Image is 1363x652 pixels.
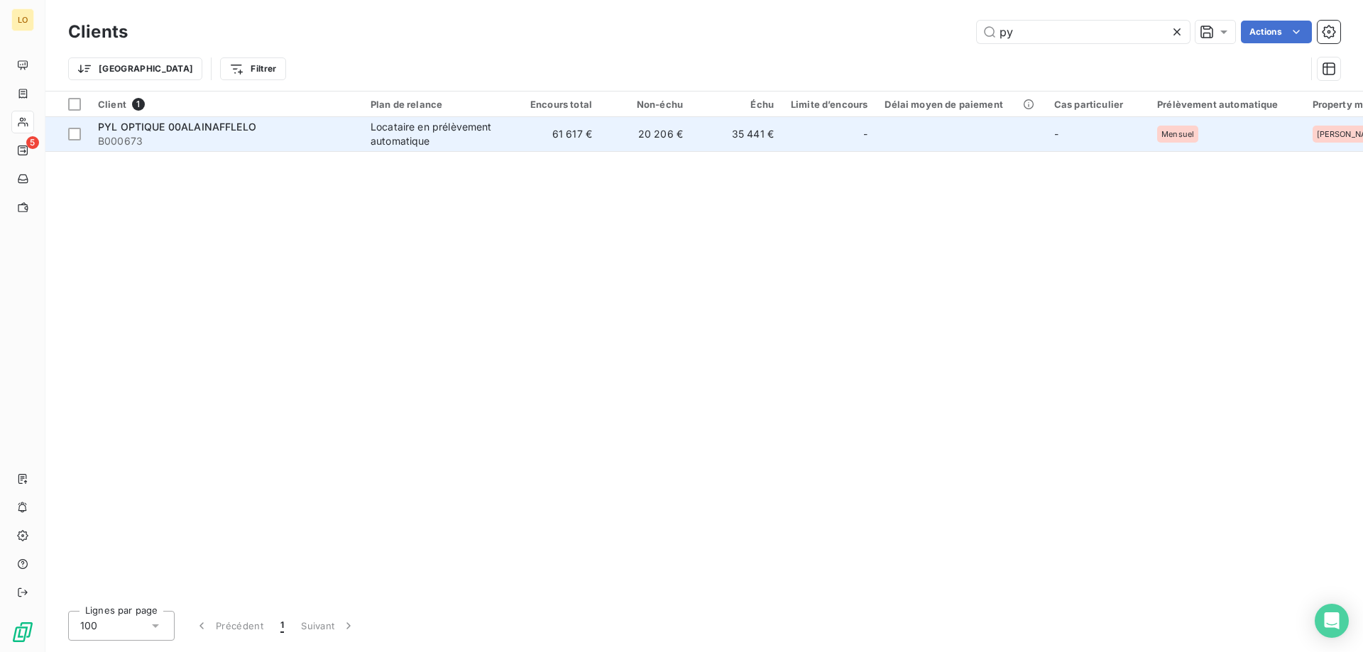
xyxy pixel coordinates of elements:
span: 100 [80,619,97,633]
td: 61 617 € [510,117,601,151]
span: - [863,127,867,141]
div: LO [11,9,34,31]
span: PYL OPTIQUE 00ALAINAFFLELO [98,121,256,133]
td: 35 441 € [691,117,782,151]
span: 1 [280,619,284,633]
div: Cas particulier [1054,99,1140,110]
h3: Clients [68,19,128,45]
div: Non-échu [609,99,683,110]
span: 1 [132,98,145,111]
div: Open Intercom Messenger [1315,604,1349,638]
button: Actions [1241,21,1312,43]
div: Locataire en prélèvement automatique [371,120,501,148]
img: Logo LeanPay [11,621,34,643]
div: Limite d’encours [791,99,867,110]
div: Échu [700,99,774,110]
div: Prélèvement automatique [1157,99,1295,110]
span: B000673 [98,134,354,148]
span: Mensuel [1161,130,1194,138]
input: Rechercher [977,21,1190,43]
button: Précédent [186,611,272,641]
div: Délai moyen de paiement [885,99,1036,110]
button: Filtrer [220,57,285,80]
button: 1 [272,611,292,641]
div: Plan de relance [371,99,501,110]
span: 5 [26,136,39,149]
button: Suivant [292,611,364,641]
button: [GEOGRAPHIC_DATA] [68,57,202,80]
div: Encours total [518,99,592,110]
span: Client [98,99,126,110]
span: - [1054,128,1058,140]
td: 20 206 € [601,117,691,151]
